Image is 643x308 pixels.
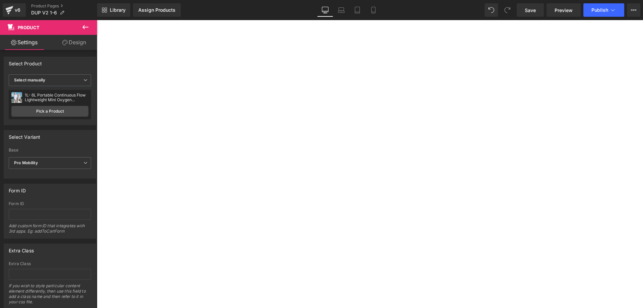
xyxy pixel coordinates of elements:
[31,10,57,15] span: DUP V2 1-6
[9,261,91,266] div: Extra Class
[110,7,126,13] span: Library
[138,7,175,13] div: Assign Products
[365,3,381,17] a: Mobile
[525,7,536,14] span: Save
[485,3,498,17] button: Undo
[14,77,45,82] b: Select manually
[9,184,26,193] div: Form ID
[31,3,97,9] a: Product Pages
[13,6,22,14] div: v6
[97,3,130,17] a: New Library
[547,3,581,17] a: Preview
[9,201,91,206] div: Form ID
[18,25,40,30] span: Product
[9,244,34,253] div: Extra Class
[9,57,42,66] div: Select Product
[620,285,636,301] iframe: Intercom live chat
[50,35,98,50] a: Design
[349,3,365,17] a: Tablet
[591,7,608,13] span: Publish
[9,148,91,155] label: Base
[583,3,624,17] button: Publish
[555,7,573,14] span: Preview
[11,92,22,103] img: pImage
[9,223,91,238] div: Add custom form ID that integrates with 3rd apps. Eg: addToCartForm
[317,3,333,17] a: Desktop
[333,3,349,17] a: Laptop
[9,130,41,140] div: Select Variant
[11,106,88,117] a: Pick a Product
[3,3,26,17] a: v6
[501,3,514,17] button: Redo
[25,93,88,102] div: 1L- 6L Portable Continuous Flow Lightweight Mini Oxygen Concentrator With 4 Hours Battery and Fre...
[627,3,640,17] button: More
[14,160,38,165] b: Pro Mobility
